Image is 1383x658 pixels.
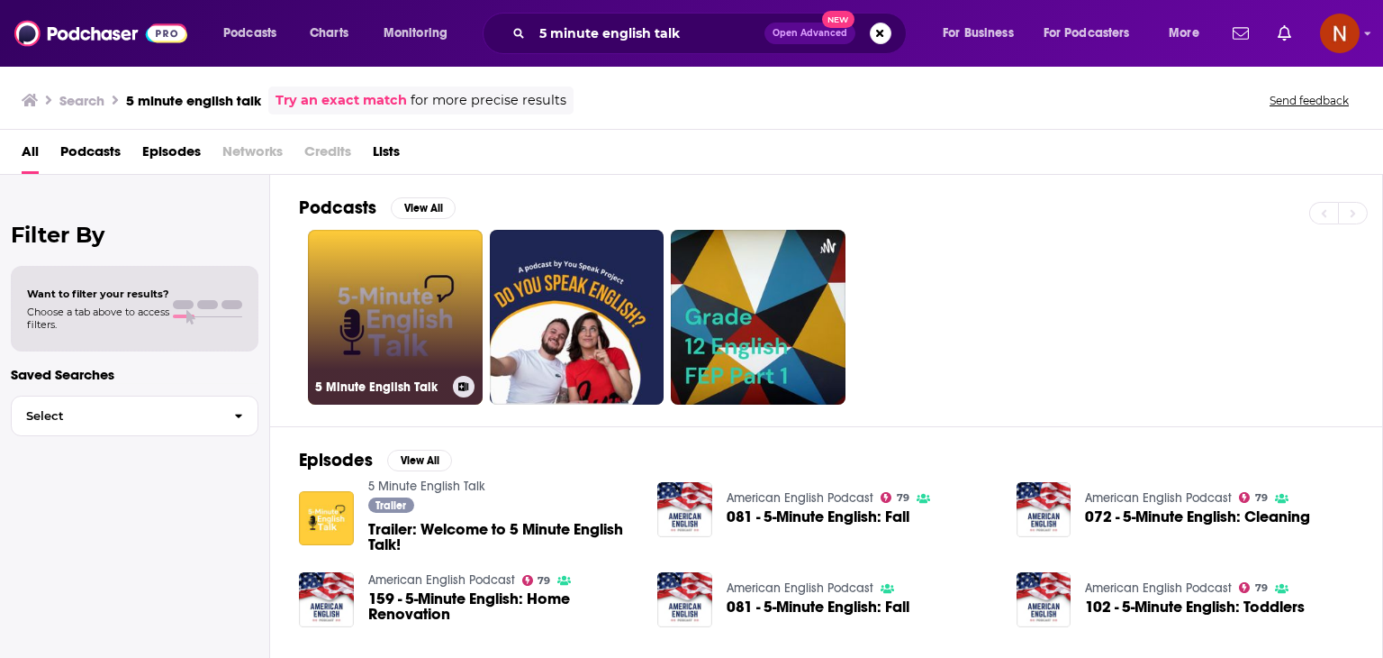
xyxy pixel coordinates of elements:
[1085,490,1232,506] a: American English Podcast
[1320,14,1360,53] img: User Profile
[1239,492,1268,503] a: 79
[315,379,446,395] h3: 5 Minute English Talk
[310,21,348,46] span: Charts
[27,306,169,331] span: Choose a tab above to access filters.
[727,580,873,596] a: American English Podcast
[299,572,354,627] img: 159 - 5-Minute English: Home Renovation
[12,410,220,422] span: Select
[657,572,712,627] img: 081 - 5-Minute English: Fall
[773,29,847,38] span: Open Advanced
[943,21,1014,46] span: For Business
[881,492,909,503] a: 79
[1270,18,1298,49] a: Show notifications dropdown
[1085,580,1232,596] a: American English Podcast
[142,137,201,174] a: Episodes
[222,137,283,174] span: Networks
[1255,494,1268,502] span: 79
[299,449,452,471] a: EpisodesView All
[223,21,276,46] span: Podcasts
[391,197,456,219] button: View All
[368,572,515,588] a: American English Podcast
[211,19,300,48] button: open menu
[368,591,637,622] a: 159 - 5-Minute English: Home Renovation
[1085,599,1305,615] a: 102 - 5-Minute English: Toddlers
[822,11,854,28] span: New
[299,196,376,219] h2: Podcasts
[373,137,400,174] a: Lists
[411,90,566,111] span: for more precise results
[1017,482,1071,537] img: 072 - 5-Minute English: Cleaning
[1032,19,1156,48] button: open menu
[657,482,712,537] img: 081 - 5-Minute English: Fall
[14,16,187,50] img: Podchaser - Follow, Share and Rate Podcasts
[500,13,924,54] div: Search podcasts, credits, & more...
[1169,21,1199,46] span: More
[299,196,456,219] a: PodcastsView All
[387,450,452,471] button: View All
[60,137,121,174] a: Podcasts
[1156,19,1222,48] button: open menu
[522,575,551,586] a: 79
[299,449,373,471] h2: Episodes
[764,23,855,44] button: Open AdvancedNew
[1255,584,1268,592] span: 79
[276,90,407,111] a: Try an exact match
[11,222,258,248] h2: Filter By
[1239,582,1268,593] a: 79
[298,19,359,48] a: Charts
[1320,14,1360,53] span: Logged in as AdelNBM
[1085,509,1310,525] a: 072 - 5-Minute English: Cleaning
[1044,21,1130,46] span: For Podcasters
[22,137,39,174] a: All
[727,599,909,615] a: 081 - 5-Minute English: Fall
[532,19,764,48] input: Search podcasts, credits, & more...
[1225,18,1256,49] a: Show notifications dropdown
[1320,14,1360,53] button: Show profile menu
[384,21,447,46] span: Monitoring
[538,577,550,585] span: 79
[308,230,483,405] a: 5 Minute English Talk
[11,396,258,436] button: Select
[1264,93,1354,108] button: Send feedback
[299,491,354,546] img: Trailer: Welcome to 5 Minute English Talk!
[930,19,1036,48] button: open menu
[727,509,909,525] a: 081 - 5-Minute English: Fall
[27,288,169,300] span: Want to filter your results?
[304,137,351,174] span: Credits
[371,19,471,48] button: open menu
[1017,572,1071,627] img: 102 - 5-Minute English: Toddlers
[11,366,258,383] p: Saved Searches
[727,490,873,506] a: American English Podcast
[897,494,909,502] span: 79
[368,522,637,553] a: Trailer: Welcome to 5 Minute English Talk!
[126,92,261,109] h3: 5 minute english talk
[375,500,406,511] span: Trailer
[368,479,485,494] a: 5 Minute English Talk
[59,92,104,109] h3: Search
